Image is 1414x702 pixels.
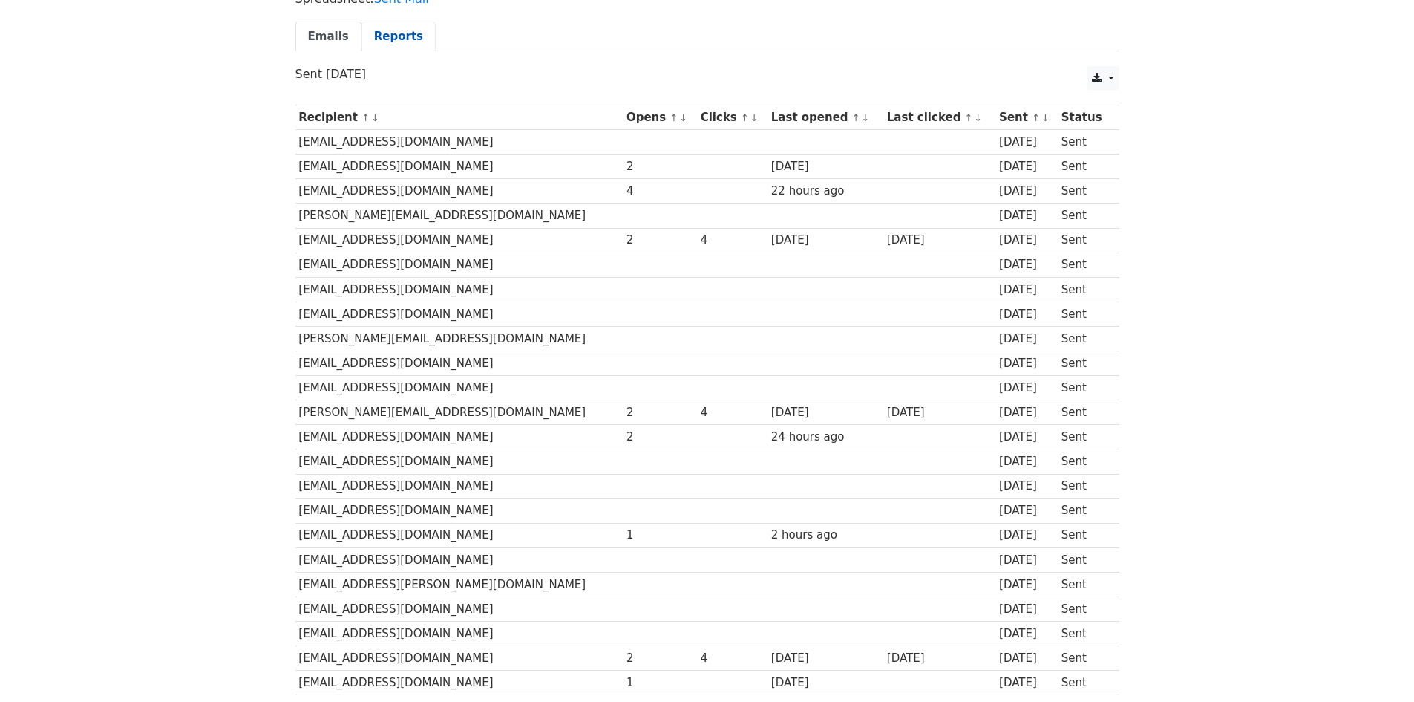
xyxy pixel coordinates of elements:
[999,675,1054,692] div: [DATE]
[295,523,623,547] td: [EMAIL_ADDRESS][DOMAIN_NAME]
[999,527,1054,544] div: [DATE]
[1058,425,1111,449] td: Sent
[626,232,693,249] div: 2
[1058,130,1111,155] td: Sent
[771,675,880,692] div: [DATE]
[1058,351,1111,376] td: Sent
[295,376,623,400] td: [EMAIL_ADDRESS][DOMAIN_NAME]
[999,404,1054,421] div: [DATE]
[1340,631,1414,702] iframe: Chat Widget
[999,183,1054,200] div: [DATE]
[295,302,623,326] td: [EMAIL_ADDRESS][DOMAIN_NAME]
[1058,277,1111,302] td: Sent
[999,601,1054,618] div: [DATE]
[295,597,623,621] td: [EMAIL_ADDRESS][DOMAIN_NAME]
[295,671,623,695] td: [EMAIL_ADDRESS][DOMAIN_NAME]
[626,429,693,446] div: 2
[295,228,623,253] td: [EMAIL_ADDRESS][DOMAIN_NAME]
[295,66,1119,82] p: Sent [DATE]
[623,105,697,130] th: Opens
[999,380,1054,397] div: [DATE]
[626,675,693,692] div: 1
[701,232,764,249] div: 4
[999,650,1054,667] div: [DATE]
[295,547,623,572] td: [EMAIL_ADDRESS][DOMAIN_NAME]
[1058,326,1111,351] td: Sent
[295,130,623,155] td: [EMAIL_ADDRESS][DOMAIN_NAME]
[1032,112,1040,123] a: ↑
[999,306,1054,323] div: [DATE]
[626,527,693,544] div: 1
[371,112,379,123] a: ↓
[1058,572,1111,597] td: Sent
[965,112,973,123] a: ↑
[771,232,880,249] div: [DATE]
[999,331,1054,348] div: [DATE]
[295,646,623,671] td: [EMAIL_ADDRESS][DOMAIN_NAME]
[295,425,623,449] td: [EMAIL_ADDRESS][DOMAIN_NAME]
[750,112,759,123] a: ↓
[771,158,880,175] div: [DATE]
[1058,105,1111,130] th: Status
[999,625,1054,643] div: [DATE]
[999,207,1054,224] div: [DATE]
[999,282,1054,299] div: [DATE]
[626,404,693,421] div: 2
[361,22,436,52] a: Reports
[999,232,1054,249] div: [DATE]
[1340,631,1414,702] div: 聊天小工具
[1058,523,1111,547] td: Sent
[999,453,1054,470] div: [DATE]
[1058,474,1111,498] td: Sent
[295,449,623,474] td: [EMAIL_ADDRESS][DOMAIN_NAME]
[295,326,623,351] td: [PERSON_NAME][EMAIL_ADDRESS][DOMAIN_NAME]
[741,112,749,123] a: ↑
[883,105,995,130] th: Last clicked
[679,112,687,123] a: ↓
[887,232,992,249] div: [DATE]
[771,183,880,200] div: 22 hours ago
[295,572,623,597] td: [EMAIL_ADDRESS][PERSON_NAME][DOMAIN_NAME]
[771,650,880,667] div: [DATE]
[1041,112,1050,123] a: ↓
[1058,155,1111,179] td: Sent
[295,22,361,52] a: Emails
[361,112,370,123] a: ↑
[1058,671,1111,695] td: Sent
[1058,622,1111,646] td: Sent
[999,478,1054,495] div: [DATE]
[1058,253,1111,277] td: Sent
[295,351,623,376] td: [EMAIL_ADDRESS][DOMAIN_NAME]
[887,404,992,421] div: [DATE]
[295,400,623,425] td: [PERSON_NAME][EMAIL_ADDRESS][DOMAIN_NAME]
[701,650,764,667] div: 4
[295,105,623,130] th: Recipient
[852,112,860,123] a: ↑
[999,552,1054,569] div: [DATE]
[295,253,623,277] td: [EMAIL_ADDRESS][DOMAIN_NAME]
[771,404,880,421] div: [DATE]
[1058,646,1111,671] td: Sent
[771,429,880,446] div: 24 hours ago
[697,105,767,130] th: Clicks
[1058,228,1111,253] td: Sent
[295,622,623,646] td: [EMAIL_ADDRESS][DOMAIN_NAME]
[999,429,1054,446] div: [DATE]
[767,105,883,130] th: Last opened
[1058,376,1111,400] td: Sent
[670,112,678,123] a: ↑
[862,112,870,123] a: ↓
[295,204,623,228] td: [PERSON_NAME][EMAIL_ADDRESS][DOMAIN_NAME]
[999,256,1054,273] div: [DATE]
[701,404,764,421] div: 4
[999,134,1054,151] div: [DATE]
[295,474,623,498] td: [EMAIL_ADDRESS][DOMAIN_NAME]
[1058,449,1111,474] td: Sent
[1058,400,1111,425] td: Sent
[974,112,982,123] a: ↓
[999,355,1054,372] div: [DATE]
[295,155,623,179] td: [EMAIL_ADDRESS][DOMAIN_NAME]
[771,527,880,544] div: 2 hours ago
[1058,597,1111,621] td: Sent
[887,650,992,667] div: [DATE]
